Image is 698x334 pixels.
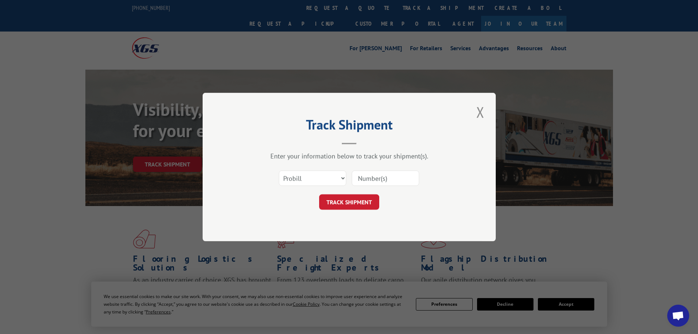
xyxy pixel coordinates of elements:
a: Open chat [667,305,689,327]
button: Close modal [474,102,487,122]
button: TRACK SHIPMENT [319,194,379,210]
h2: Track Shipment [239,120,459,133]
input: Number(s) [352,170,419,186]
div: Enter your information below to track your shipment(s). [239,152,459,160]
